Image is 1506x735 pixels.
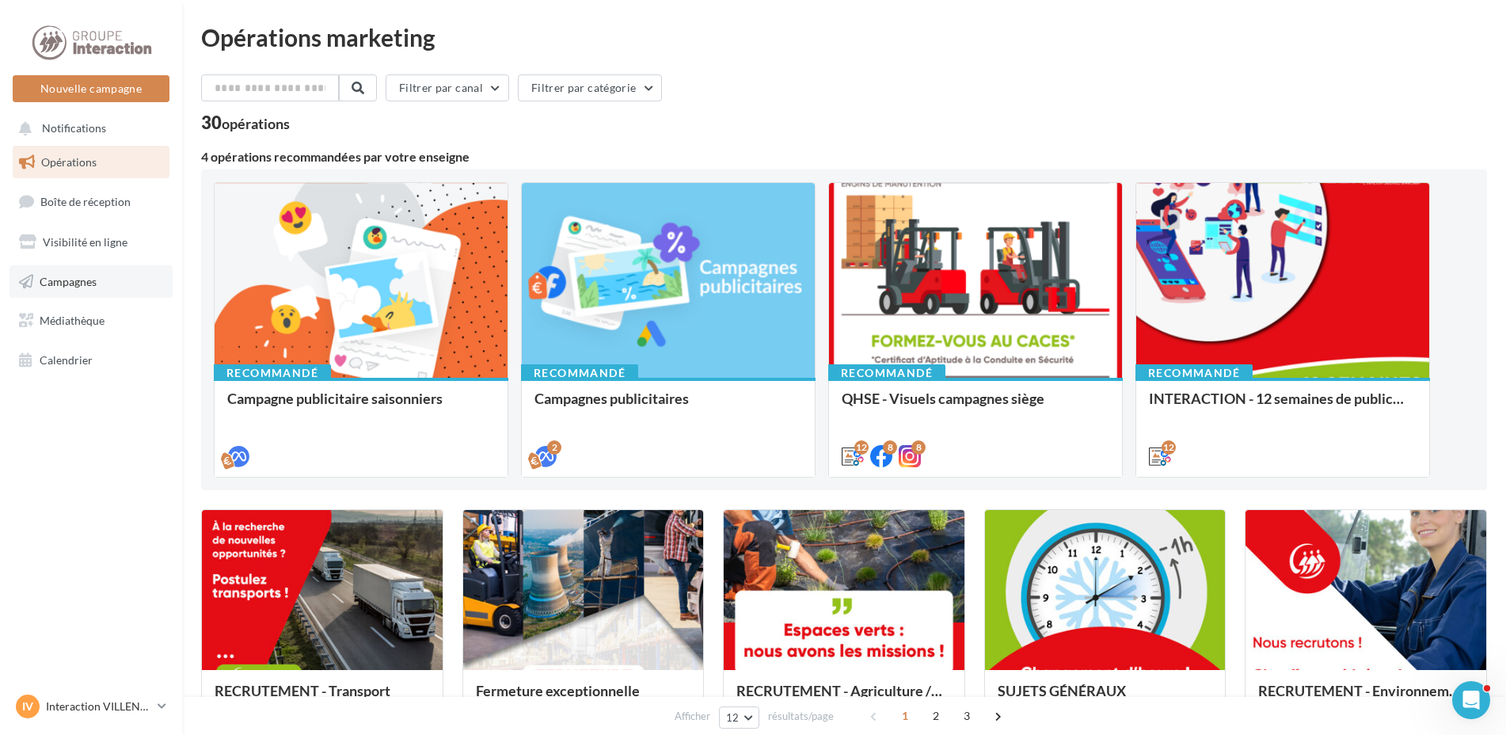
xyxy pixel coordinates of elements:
div: 8 [883,440,897,455]
div: RECRUTEMENT - Agriculture / Espaces verts [736,683,952,714]
span: 12 [726,711,740,724]
span: Campagnes [40,274,97,288]
p: Interaction VILLENEUVE [46,699,151,714]
a: Calendrier [10,344,173,377]
div: 4 opérations recommandées par votre enseigne [201,150,1487,163]
button: Nouvelle campagne [13,75,169,102]
span: Afficher [675,709,710,724]
div: SUJETS GÉNÉRAUX [998,683,1213,714]
div: 12 [854,440,869,455]
span: 1 [892,703,918,729]
span: IV [22,699,33,714]
iframe: Intercom live chat [1452,681,1490,719]
span: Visibilité en ligne [43,235,127,249]
span: résultats/page [768,709,834,724]
button: 12 [719,706,759,729]
a: IV Interaction VILLENEUVE [13,691,169,722]
span: Boîte de réception [40,195,131,208]
a: Boîte de réception [10,185,173,219]
div: Recommandé [828,364,945,382]
span: Médiathèque [40,314,105,327]
div: Campagnes publicitaires [534,390,802,422]
div: QHSE - Visuels campagnes siège [842,390,1109,422]
span: 2 [923,703,949,729]
a: Opérations [10,146,173,179]
div: Opérations marketing [201,25,1487,49]
div: RECRUTEMENT - Transport [215,683,430,714]
div: 2 [547,440,561,455]
span: Notifications [42,122,106,135]
a: Campagnes [10,265,173,299]
span: 3 [954,703,979,729]
button: Filtrer par canal [386,74,509,101]
a: Visibilité en ligne [10,226,173,259]
div: opérations [222,116,290,131]
button: Filtrer par catégorie [518,74,662,101]
div: Recommandé [214,364,331,382]
div: RECRUTEMENT - Environnement [1258,683,1474,714]
span: Calendrier [40,353,93,367]
div: Recommandé [521,364,638,382]
span: Opérations [41,155,97,169]
div: INTERACTION - 12 semaines de publication [1149,390,1417,422]
div: 30 [201,114,290,131]
div: Campagne publicitaire saisonniers [227,390,495,422]
div: Recommandé [1135,364,1253,382]
div: 12 [1162,440,1176,455]
a: Médiathèque [10,304,173,337]
div: 8 [911,440,926,455]
div: Fermeture exceptionnelle [476,683,691,714]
